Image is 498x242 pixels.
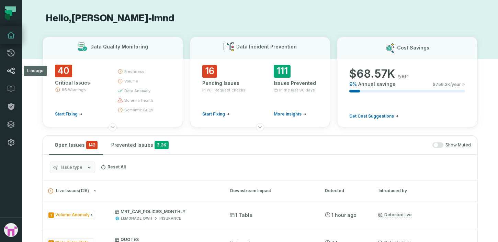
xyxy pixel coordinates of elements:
[98,162,128,173] button: Reset All
[349,67,395,81] span: $ 68.57K
[274,65,291,78] span: 111
[106,136,174,154] button: Prevented Issues
[115,209,217,214] p: MRT_CAR_POLICIES_MONTHLY
[349,81,357,88] span: 9 %
[325,188,366,194] div: Detected
[49,136,103,154] button: Open Issues
[331,212,356,218] relative-time: Aug 25, 2025, 3:30 PM EDT
[398,74,408,79] span: /year
[124,69,145,74] span: freshness
[90,43,148,50] h3: Data Quality Monitoring
[274,111,306,117] a: More insights
[202,87,246,93] span: in Pull Request checks
[43,37,183,127] button: Data Quality Monitoring40Critical Issues86 WarningsStart Fixingfreshnessvolumedata anomalyschema ...
[378,188,473,194] div: Introduced by
[124,98,153,103] span: schema health
[55,111,78,117] span: Start Fixing
[124,107,153,113] span: semantic bugs
[202,111,225,117] span: Start Fixing
[230,212,252,219] span: 1 Table
[48,212,54,218] span: Severity
[55,65,72,77] span: 40
[62,87,86,92] span: 86 Warnings
[202,111,230,117] a: Start Fixing
[236,43,297,50] h3: Data Incident Prevention
[124,88,150,93] span: data anomaly
[4,223,18,237] img: avatar of gabe-cohen-lmnd
[349,113,399,119] a: Get Cost Suggestions
[349,113,394,119] span: Get Cost Suggestions
[230,188,313,194] div: Downstream Impact
[155,141,169,149] span: 3.3K
[177,142,471,148] div: Show Muted
[61,165,82,170] span: Issue type
[43,12,477,24] h1: Hello, [PERSON_NAME]-lmnd
[121,216,152,221] div: LEMONADE_DWH
[202,80,246,87] div: Pending Issues
[190,37,330,127] button: Data Incident Prevention16Pending Issuesin Pull Request checksStart Fixing111Issues PreventedIn t...
[124,78,138,84] span: volume
[48,188,218,194] button: Live Issues(126)
[24,66,47,76] div: Lineage
[48,188,89,194] span: Live Issues ( 126 )
[86,141,98,149] span: critical issues and errors combined
[279,87,315,93] span: In the last 90 days
[159,216,181,221] div: INSURANCE
[397,44,429,51] h3: Cost Savings
[55,111,82,117] a: Start Fixing
[274,111,302,117] span: More insights
[274,80,318,87] div: Issues Prevented
[337,37,477,127] button: Cost Savings$68.57K/year9%Annual savings$759.3K/yearGet Cost Suggestions
[47,211,95,219] span: Issue Type
[50,162,95,173] button: Issue type
[378,212,412,218] a: Detected live
[358,81,395,88] span: Annual savings
[433,82,461,87] span: $ 759.3K /year
[55,79,105,86] div: Critical Issues
[202,65,217,78] span: 16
